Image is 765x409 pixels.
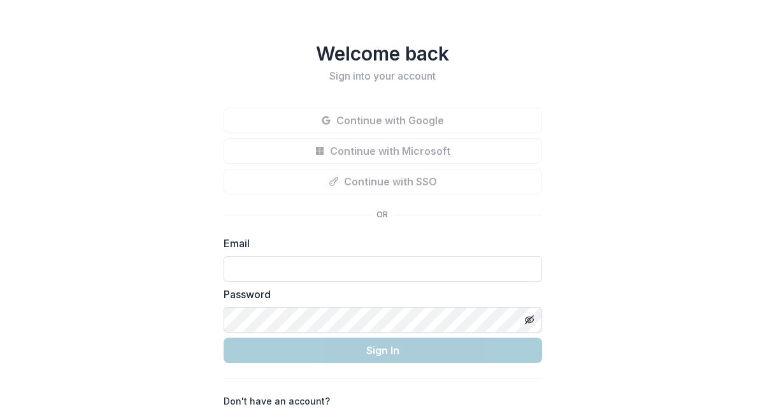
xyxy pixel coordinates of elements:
h2: Sign into your account [224,70,542,82]
button: Continue with Google [224,108,542,133]
button: Toggle password visibility [519,310,540,330]
label: Email [224,236,534,251]
button: Sign In [224,338,542,363]
label: Password [224,287,534,302]
h1: Welcome back [224,42,542,65]
button: Continue with SSO [224,169,542,194]
button: Continue with Microsoft [224,138,542,164]
p: Don't have an account? [224,394,330,408]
